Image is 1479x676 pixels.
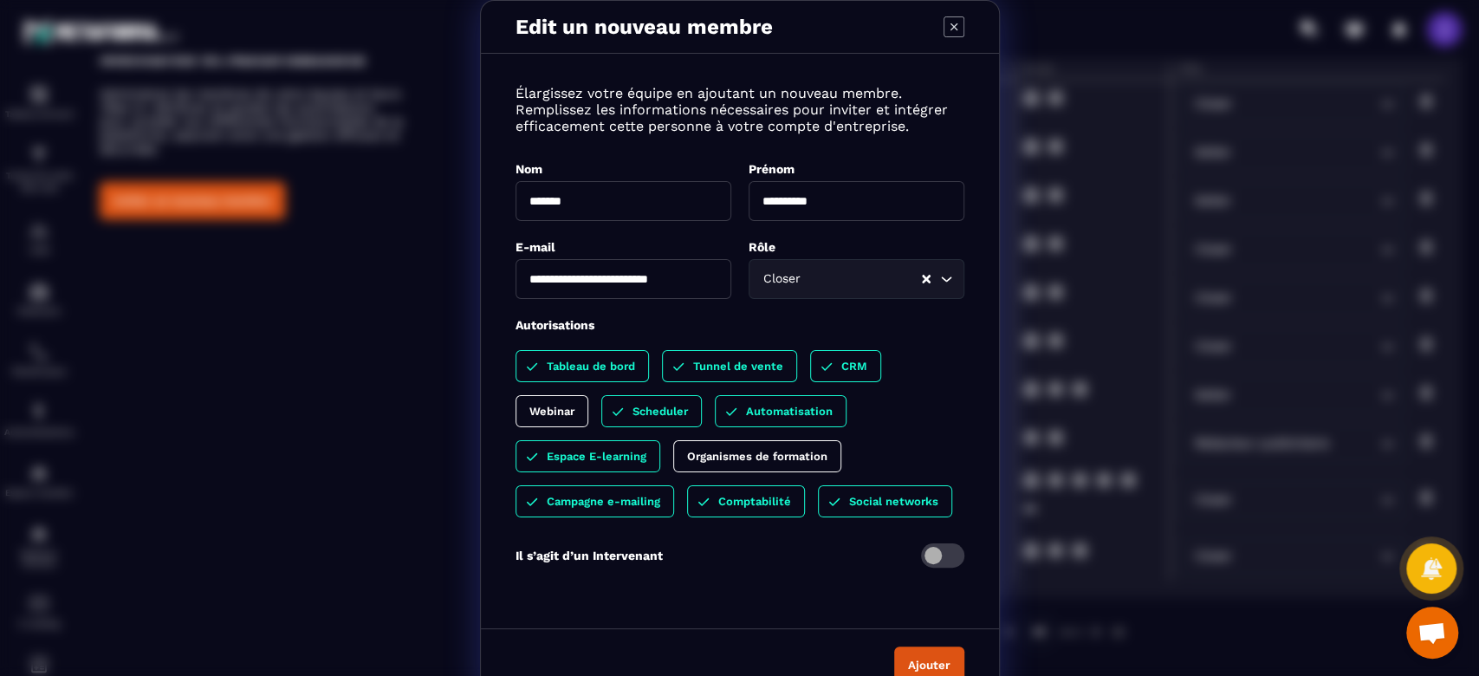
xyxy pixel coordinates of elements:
[547,360,635,373] p: Tableau de bord
[849,495,938,508] p: Social networks
[749,162,795,176] label: Prénom
[749,259,964,299] div: Search for option
[760,270,805,289] span: Closer
[516,15,773,39] p: Edit un nouveau membre
[922,273,931,286] button: Clear Selected
[841,360,867,373] p: CRM
[516,85,964,134] p: Élargissez votre équipe en ajoutant un nouveau membre. Remplissez les informations nécessaires po...
[749,240,775,254] label: Rôle
[687,450,827,463] p: Organismes de formation
[1406,607,1458,659] div: Ouvrir le chat
[516,549,663,562] p: Il s’agit d’un Intervenant
[632,405,688,418] p: Scheduler
[516,318,594,332] label: Autorisations
[693,360,783,373] p: Tunnel de vente
[516,240,555,254] label: E-mail
[547,495,660,508] p: Campagne e-mailing
[529,405,574,418] p: Webinar
[516,162,542,176] label: Nom
[805,270,920,289] input: Search for option
[746,405,833,418] p: Automatisation
[718,495,791,508] p: Comptabilité
[547,450,646,463] p: Espace E-learning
